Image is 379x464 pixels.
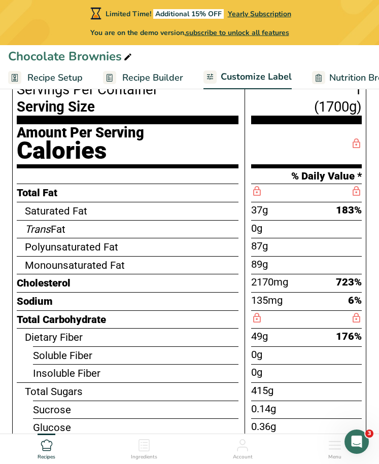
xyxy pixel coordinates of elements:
span: 183% [336,204,362,216]
a: Recipes [38,434,55,461]
span: 0g [251,365,262,380]
span: Total Fat [17,187,57,199]
span: Recipe Builder [122,71,183,85]
div: Amount Per Serving [17,128,238,138]
div: Limited Time! [88,7,291,19]
span: Polyunsaturated Fat [25,241,118,253]
span: Total Sugars [25,385,83,398]
span: 0.14g [251,401,276,417]
span: Monounsaturated Fat [25,259,125,271]
a: Recipe Builder [103,66,183,89]
span: 135mg [251,293,283,308]
span: 0.36g [251,419,276,435]
span: 1 (1700g) [251,81,362,116]
span: You are on the demo version, [90,27,289,38]
span: Saturated Fat [25,205,87,217]
span: 6% [348,294,362,306]
span: Recipe Setup [27,71,83,85]
span: Additional 15% OFF [153,9,224,19]
a: Recipe Setup [8,66,83,89]
span: Fat [25,223,65,235]
iframe: Intercom live chat [344,430,369,454]
span: 3 [365,430,373,438]
span: subscribe to unlock all features [186,28,289,38]
span: Total Carbohydrate [17,313,106,326]
span: Account [233,453,253,461]
div: Calories [17,138,238,164]
span: Customize Label [221,70,292,84]
span: Servings Per Container [17,81,238,98]
span: 49g [251,329,268,344]
span: Menu [328,453,341,461]
span: Ingredients [131,453,157,461]
span: 2170mg [251,274,288,290]
span: Sodium [17,295,53,307]
span: Serving Size [17,98,95,116]
span: Glucose [33,421,71,434]
span: 89g [251,257,268,272]
span: 723% [336,276,362,288]
span: Sucrose [33,404,71,416]
span: Soluble Fiber [33,349,92,362]
span: 415g [251,383,273,399]
span: 87g [251,238,268,254]
div: Chocolate Brownies [8,47,134,65]
span: 176% [336,330,362,342]
span: Insoluble Fiber [33,367,100,379]
span: 37g [251,202,268,218]
div: % Daily Value * [245,168,362,184]
span: Dietary Fiber [25,331,83,343]
span: 0g [251,221,262,236]
span: 0g [251,347,262,363]
span: Recipes [38,453,55,461]
span: Yearly Subscription [228,9,291,19]
span: Cholesterol [17,277,71,289]
a: Customize Label [203,65,292,90]
a: Ingredients [131,434,157,461]
i: Trans [25,223,51,235]
a: Account [233,434,253,461]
